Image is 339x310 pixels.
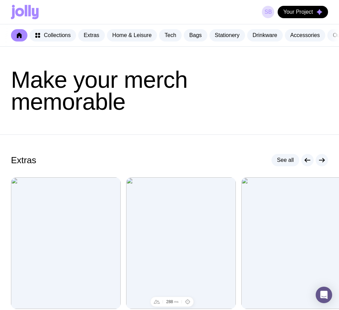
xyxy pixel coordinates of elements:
a: Extras [78,29,105,41]
a: Collections [29,29,76,41]
span: Collections [44,32,71,39]
a: Home & Leisure [107,29,157,41]
a: Accessories [285,29,325,41]
a: SB [262,6,274,18]
span: Make your merch memorable [11,67,187,115]
a: Stationery [209,29,245,41]
a: Tech [159,29,182,41]
button: Your Project [278,6,328,18]
a: See all [271,154,299,166]
span: Your Project [283,9,313,15]
div: Open Intercom Messenger [316,287,332,303]
a: Bags [184,29,207,41]
h2: Extras [11,155,36,165]
a: Drinkware [247,29,283,41]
